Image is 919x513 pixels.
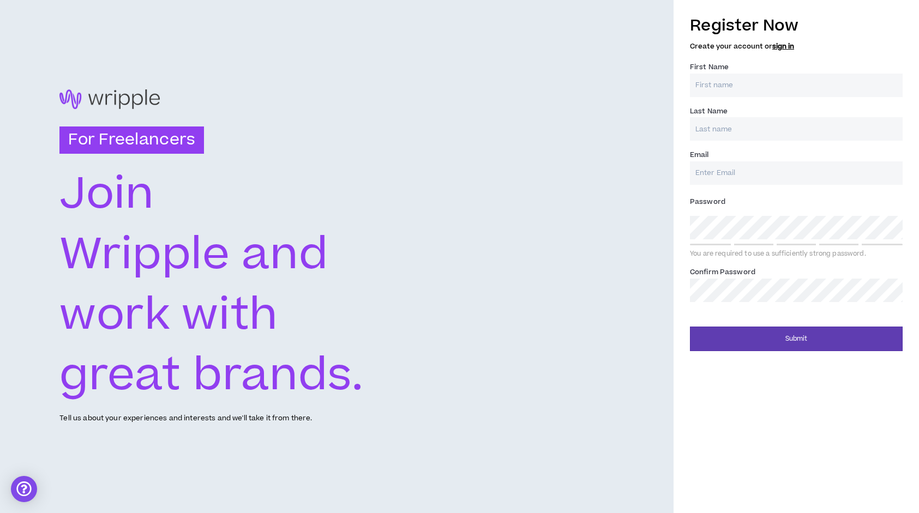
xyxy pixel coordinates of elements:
input: First name [690,74,903,97]
h5: Create your account or [690,43,903,50]
input: Last name [690,117,903,141]
text: Wripple and [59,223,329,286]
label: First Name [690,58,729,76]
label: Email [690,146,709,164]
label: Last Name [690,102,728,120]
text: work with [59,284,279,347]
a: sign in [772,41,794,51]
h3: Register Now [690,14,903,37]
label: Confirm Password [690,263,755,281]
text: Join [59,162,154,226]
button: Submit [690,327,903,351]
div: Open Intercom Messenger [11,476,37,502]
span: Password [690,197,725,207]
p: Tell us about your experiences and interests and we'll take it from there. [59,413,312,424]
div: You are required to use a sufficiently strong password. [690,250,903,258]
text: great brands. [59,345,363,408]
h3: For Freelancers [59,126,204,154]
input: Enter Email [690,161,903,185]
